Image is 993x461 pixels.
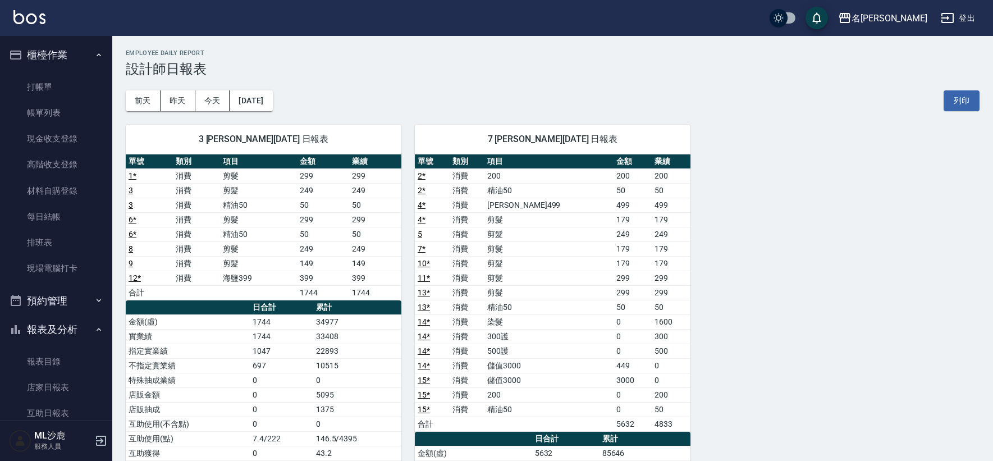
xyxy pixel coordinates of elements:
td: 剪髮 [484,241,614,256]
td: 50 [297,198,349,212]
th: 業績 [652,154,690,169]
td: 50 [614,300,652,314]
td: 精油50 [484,300,614,314]
td: [PERSON_NAME]499 [484,198,614,212]
a: 每日結帳 [4,204,108,230]
td: 179 [614,241,652,256]
td: 50 [652,300,690,314]
td: 299 [349,212,401,227]
a: 打帳單 [4,74,108,100]
td: 0 [250,387,313,402]
td: 5632 [532,446,600,460]
td: 1744 [349,285,401,300]
td: 消費 [173,256,220,271]
td: 消費 [450,358,484,373]
a: 現場電腦打卡 [4,255,108,281]
a: 現金收支登錄 [4,126,108,152]
td: 1047 [250,344,313,358]
td: 499 [652,198,690,212]
td: 299 [349,168,401,183]
td: 金額(虛) [415,446,532,460]
td: 消費 [450,256,484,271]
td: 消費 [450,387,484,402]
td: 消費 [450,314,484,329]
a: 材料自購登錄 [4,178,108,204]
td: 0 [614,402,652,417]
td: 消費 [450,402,484,417]
td: 剪髮 [220,241,297,256]
td: 179 [614,256,652,271]
td: 剪髮 [484,285,614,300]
button: save [806,7,828,29]
td: 34977 [313,314,401,329]
td: 消費 [173,241,220,256]
a: 3 [129,186,133,195]
td: 500護 [484,344,614,358]
td: 249 [297,241,349,256]
td: 精油50 [220,198,297,212]
td: 149 [297,256,349,271]
td: 249 [614,227,652,241]
td: 消費 [450,271,484,285]
span: 7 [PERSON_NAME][DATE] 日報表 [428,134,677,145]
td: 0 [614,344,652,358]
a: 報表目錄 [4,349,108,375]
td: 249 [349,241,401,256]
td: 200 [652,387,690,402]
th: 日合計 [532,432,600,446]
td: 179 [652,212,690,227]
td: 剪髮 [220,168,297,183]
td: 消費 [450,300,484,314]
img: Logo [13,10,45,24]
td: 4833 [652,417,690,431]
p: 服務人員 [34,441,91,451]
td: 1744 [250,329,313,344]
td: 299 [297,168,349,183]
a: 3 [129,200,133,209]
button: 報表及分析 [4,315,108,344]
td: 剪髮 [484,271,614,285]
td: 精油50 [484,183,614,198]
td: 剪髮 [484,212,614,227]
td: 0 [250,446,313,460]
td: 實業績 [126,329,250,344]
h3: 設計師日報表 [126,61,980,77]
td: 149 [349,256,401,271]
td: 消費 [450,329,484,344]
td: 300 [652,329,690,344]
td: 22893 [313,344,401,358]
th: 累計 [313,300,401,315]
td: 85646 [600,446,690,460]
td: 0 [250,373,313,387]
td: 消費 [450,373,484,387]
td: 179 [614,212,652,227]
a: 9 [129,259,133,268]
button: 今天 [195,90,230,111]
a: 互助日報表 [4,400,108,426]
td: 5095 [313,387,401,402]
td: 消費 [173,183,220,198]
td: 精油50 [220,227,297,241]
td: 200 [484,387,614,402]
button: 登出 [936,8,980,29]
td: 店販抽成 [126,402,250,417]
a: 5 [418,230,422,239]
a: 排班表 [4,230,108,255]
td: 0 [614,329,652,344]
td: 消費 [173,212,220,227]
td: 146.5/4395 [313,431,401,446]
td: 50 [614,183,652,198]
button: 名[PERSON_NAME] [834,7,932,30]
td: 互助使用(不含點) [126,417,250,431]
button: [DATE] [230,90,272,111]
button: 預約管理 [4,286,108,316]
td: 299 [614,271,652,285]
td: 449 [614,358,652,373]
td: 249 [349,183,401,198]
td: 697 [250,358,313,373]
th: 累計 [600,432,690,446]
h5: ML沙鹿 [34,430,91,441]
td: 消費 [173,271,220,285]
th: 日合計 [250,300,313,315]
td: 5632 [614,417,652,431]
